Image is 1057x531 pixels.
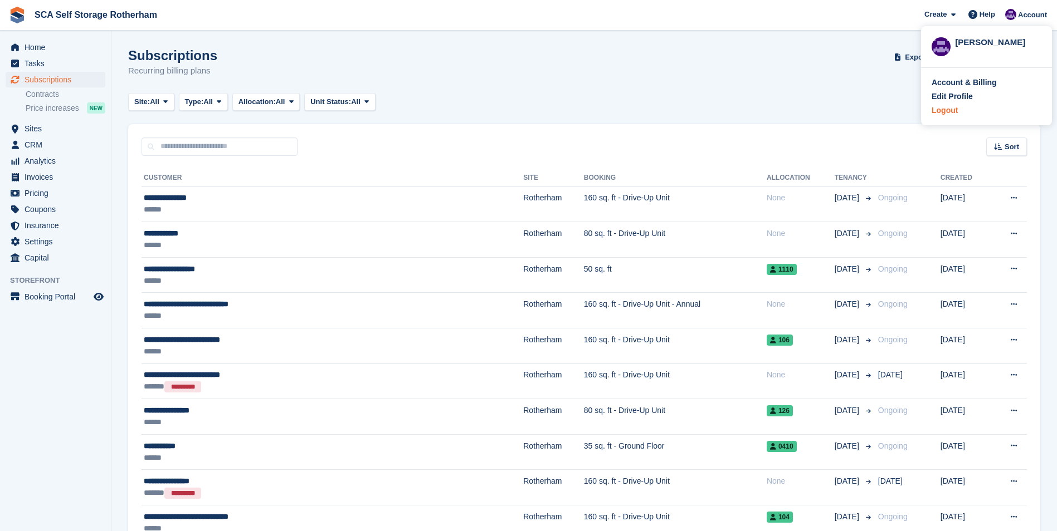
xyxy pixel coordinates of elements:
[584,186,767,222] td: 160 sq. ft - Drive-Up Unit
[892,48,941,66] button: Export
[25,153,91,169] span: Analytics
[6,169,105,185] a: menu
[6,121,105,136] a: menu
[878,335,908,344] span: Ongoing
[932,37,951,56] img: Kelly Neesham
[523,470,584,505] td: Rotherham
[941,293,991,328] td: [DATE]
[767,369,835,381] div: None
[25,169,91,185] span: Invoices
[351,96,361,107] span: All
[25,185,91,201] span: Pricing
[932,105,958,116] div: Logout
[6,72,105,87] a: menu
[878,476,903,485] span: [DATE]
[767,264,797,275] span: 1110
[6,56,105,71] a: menu
[835,169,874,187] th: Tenancy
[932,105,1041,116] a: Logout
[835,475,861,487] span: [DATE]
[25,289,91,304] span: Booking Portal
[25,201,91,217] span: Coupons
[1005,9,1016,20] img: Kelly Neesham
[25,218,91,233] span: Insurance
[941,169,991,187] th: Created
[6,40,105,55] a: menu
[878,229,908,238] span: Ongoing
[10,275,111,286] span: Storefront
[304,93,375,111] button: Unit Status: All
[6,234,105,249] a: menu
[25,40,91,55] span: Home
[150,96,159,107] span: All
[25,250,91,265] span: Capital
[767,298,835,310] div: None
[941,222,991,258] td: [DATE]
[92,290,105,303] a: Preview store
[878,406,908,415] span: Ongoing
[6,250,105,265] a: menu
[835,298,861,310] span: [DATE]
[924,9,947,20] span: Create
[878,264,908,273] span: Ongoing
[276,96,285,107] span: All
[955,36,1041,46] div: [PERSON_NAME]
[941,363,991,399] td: [DATE]
[835,369,861,381] span: [DATE]
[128,93,174,111] button: Site: All
[6,289,105,304] a: menu
[6,201,105,217] a: menu
[932,91,973,102] div: Edit Profile
[835,511,861,523] span: [DATE]
[6,153,105,169] a: menu
[584,222,767,258] td: 80 sq. ft - Drive-Up Unit
[584,399,767,435] td: 80 sq. ft - Drive-Up Unit
[232,93,300,111] button: Allocation: All
[26,102,105,114] a: Price increases NEW
[523,399,584,435] td: Rotherham
[878,299,908,308] span: Ongoing
[767,512,793,523] span: 104
[941,434,991,470] td: [DATE]
[523,222,584,258] td: Rotherham
[1005,141,1019,153] span: Sort
[584,169,767,187] th: Booking
[25,137,91,153] span: CRM
[128,65,217,77] p: Recurring billing plans
[835,228,861,239] span: [DATE]
[1018,9,1047,21] span: Account
[25,72,91,87] span: Subscriptions
[941,328,991,364] td: [DATE]
[87,102,105,114] div: NEW
[980,9,995,20] span: Help
[835,192,861,204] span: [DATE]
[941,470,991,505] td: [DATE]
[835,440,861,452] span: [DATE]
[185,96,204,107] span: Type:
[523,169,584,187] th: Site
[523,328,584,364] td: Rotherham
[941,186,991,222] td: [DATE]
[25,234,91,249] span: Settings
[9,7,26,23] img: stora-icon-8386f47178a22dfd0bd8f6a31ec36ba5ce8667c1dd55bd0f319d3a0aa187defe.svg
[584,434,767,470] td: 35 sq. ft - Ground Floor
[767,405,793,416] span: 126
[523,257,584,293] td: Rotherham
[878,193,908,202] span: Ongoing
[584,363,767,399] td: 160 sq. ft - Drive-Up Unit
[310,96,351,107] span: Unit Status:
[128,48,217,63] h1: Subscriptions
[26,89,105,100] a: Contracts
[523,363,584,399] td: Rotherham
[767,335,793,346] span: 106
[878,512,908,521] span: Ongoing
[584,328,767,364] td: 160 sq. ft - Drive-Up Unit
[179,93,228,111] button: Type: All
[6,185,105,201] a: menu
[134,96,150,107] span: Site:
[932,77,1041,88] a: Account & Billing
[767,475,835,487] div: None
[523,293,584,328] td: Rotherham
[584,293,767,328] td: 160 sq. ft - Drive-Up Unit - Annual
[203,96,213,107] span: All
